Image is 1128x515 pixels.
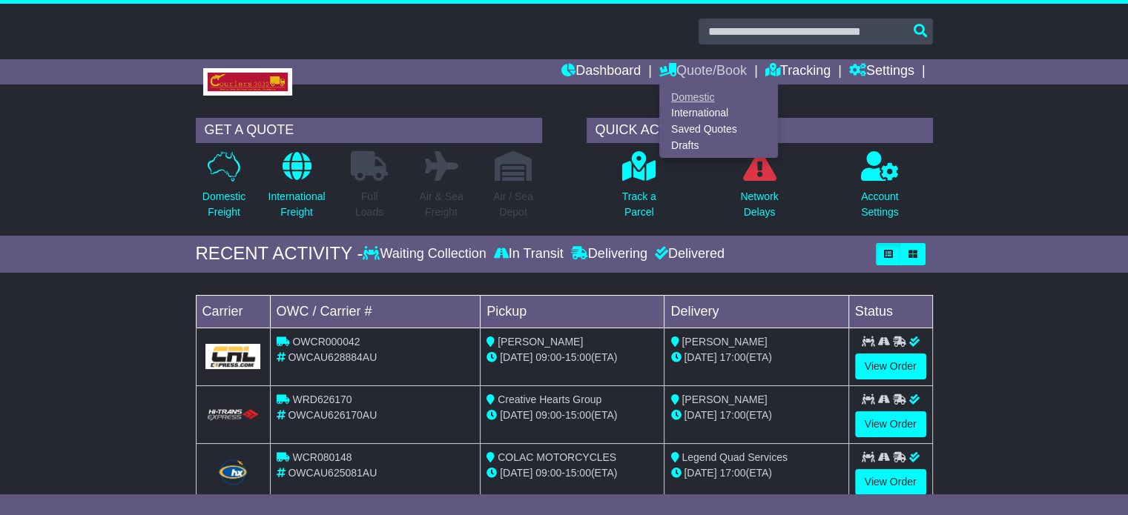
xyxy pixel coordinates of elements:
div: - (ETA) [487,465,658,481]
span: [DATE] [500,351,532,363]
a: Domestic [660,89,777,105]
span: [DATE] [500,409,532,421]
span: WCR080148 [292,451,352,463]
span: Creative Hearts Group [498,393,601,405]
span: 17:00 [719,409,745,421]
span: 15:00 [565,467,591,479]
div: Quote/Book [659,84,778,158]
td: Pickup [481,295,664,328]
div: RECENT ACTIVITY - [196,243,363,265]
span: 15:00 [565,409,591,421]
a: Drafts [660,137,777,153]
td: Delivery [664,295,848,328]
a: AccountSettings [860,150,900,228]
span: COLAC MOTORCYCLES [498,451,616,463]
a: Settings [849,59,914,84]
a: Tracking [765,59,831,84]
a: Dashboard [561,59,641,84]
span: 09:00 [535,409,561,421]
p: Account Settings [861,189,899,220]
td: Carrier [196,295,270,328]
a: Saved Quotes [660,122,777,138]
span: [PERSON_NAME] [682,393,767,405]
img: GetCarrierServiceLogo [205,344,261,369]
td: OWC / Carrier # [270,295,481,328]
span: [PERSON_NAME] [498,336,583,348]
a: DomesticFreight [202,150,246,228]
p: Domestic Freight [202,189,245,220]
p: Air / Sea Depot [493,189,533,220]
span: 09:00 [535,467,561,479]
div: (ETA) [670,350,842,365]
div: - (ETA) [487,350,658,365]
img: Hunter_Express.png [217,457,249,487]
span: OWCR000042 [292,336,360,348]
span: [DATE] [684,467,716,479]
span: 17:00 [719,467,745,479]
span: WRD626170 [292,393,352,405]
p: Network Delays [740,189,778,220]
span: [DATE] [500,467,532,479]
div: GET A QUOTE [196,118,542,143]
a: Quote/Book [659,59,747,84]
a: View Order [855,469,926,495]
div: Delivered [651,246,725,262]
div: Delivering [567,246,651,262]
div: - (ETA) [487,408,658,423]
div: (ETA) [670,465,842,481]
span: Legend Quad Services [682,451,787,463]
a: View Order [855,411,926,437]
div: (ETA) [670,408,842,423]
div: In Transit [490,246,567,262]
td: Status [848,295,932,328]
a: View Order [855,353,926,379]
span: [PERSON_NAME] [682,336,767,348]
span: OWCAU628884AU [288,351,377,363]
span: OWCAU626170AU [288,409,377,421]
a: InternationalFreight [267,150,326,228]
p: International Freight [268,189,325,220]
a: Track aParcel [621,150,657,228]
div: Waiting Collection [363,246,489,262]
span: OWCAU625081AU [288,467,377,479]
a: NetworkDelays [739,150,779,228]
a: International [660,105,777,122]
span: [DATE] [684,351,716,363]
span: 09:00 [535,351,561,363]
p: Air & Sea Freight [419,189,463,220]
div: QUICK ACTIONS [587,118,933,143]
p: Full Loads [351,189,388,220]
span: [DATE] [684,409,716,421]
p: Track a Parcel [622,189,656,220]
span: 17:00 [719,351,745,363]
img: HiTrans.png [205,408,261,422]
span: 15:00 [565,351,591,363]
